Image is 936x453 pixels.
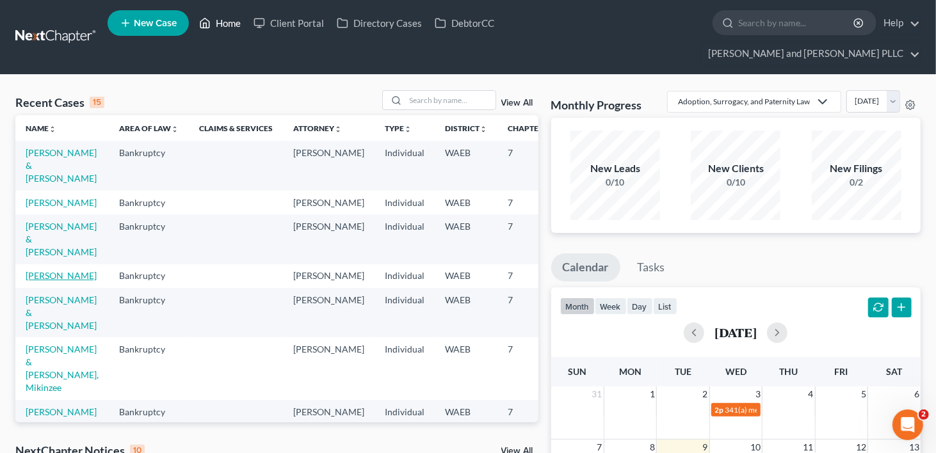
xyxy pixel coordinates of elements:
span: Thu [779,366,798,377]
input: Search by name... [738,11,855,35]
div: Adoption, Surrogacy, and Paternity Law [678,96,810,107]
td: [PERSON_NAME] [283,141,375,190]
td: WAEB [435,337,497,399]
div: Recent Cases [15,95,104,110]
a: Home [193,12,247,35]
td: WAEB [435,214,497,264]
span: 4 [807,386,815,402]
td: WAEB [435,191,497,214]
span: 31 [591,386,604,402]
td: Individual [375,191,435,214]
i: unfold_more [480,125,487,133]
td: Bankruptcy [109,400,189,424]
td: 7 [497,141,561,190]
td: [PERSON_NAME] [283,337,375,399]
td: 7 [497,288,561,337]
h2: [DATE] [714,326,757,339]
input: Search by name... [406,91,496,109]
td: [PERSON_NAME] [283,288,375,337]
td: Individual [375,288,435,337]
h3: Monthly Progress [551,97,642,113]
span: 3 [754,386,762,402]
span: Sat [886,366,902,377]
td: Bankruptcy [109,264,189,288]
td: Bankruptcy [109,141,189,190]
a: DebtorCC [428,12,501,35]
button: week [595,298,627,315]
a: [PERSON_NAME] & [PERSON_NAME] [26,147,97,184]
td: Bankruptcy [109,214,189,264]
a: Chapterunfold_more [508,123,551,133]
span: 2 [919,409,929,420]
a: Districtunfold_more [445,123,487,133]
button: day [627,298,653,315]
i: unfold_more [404,125,412,133]
a: Calendar [551,253,620,282]
a: [PERSON_NAME] [26,197,97,208]
a: Client Portal [247,12,330,35]
button: month [560,298,595,315]
td: WAEB [435,288,497,337]
div: 15 [90,97,104,108]
td: WAEB [435,141,497,190]
div: 0/2 [812,176,901,189]
span: Tue [675,366,691,377]
span: 6 [913,386,921,402]
span: Sun [568,366,586,377]
span: 2 [702,386,709,402]
span: New Case [134,19,177,28]
a: [PERSON_NAME] & [PERSON_NAME] [26,221,97,257]
span: Fri [835,366,848,377]
td: Individual [375,264,435,288]
div: 0/10 [691,176,780,189]
th: Claims & Services [189,115,283,141]
a: View All [501,99,533,107]
a: Area of Lawunfold_more [119,123,179,133]
a: [PERSON_NAME] & [PERSON_NAME], Mikinzee [26,344,99,393]
td: [PERSON_NAME] [283,264,375,288]
span: 2p [715,405,724,415]
td: [PERSON_NAME] [283,400,375,424]
a: Directory Cases [330,12,428,35]
a: Attorneyunfold_more [293,123,342,133]
span: Wed [725,366,746,377]
a: [PERSON_NAME] [26,270,97,281]
td: Bankruptcy [109,288,189,337]
td: Individual [375,141,435,190]
td: Bankruptcy [109,191,189,214]
td: Individual [375,337,435,399]
button: list [653,298,677,315]
a: Tasks [626,253,677,282]
td: Individual [375,400,435,424]
div: New Clients [691,161,780,176]
a: [PERSON_NAME] and [PERSON_NAME] PLLC [702,42,920,65]
td: 7 [497,264,561,288]
td: Bankruptcy [109,337,189,399]
td: 7 [497,337,561,399]
div: New Filings [812,161,901,176]
a: [PERSON_NAME] [26,406,97,417]
iframe: Intercom live chat [892,409,923,440]
td: [PERSON_NAME] [283,214,375,264]
i: unfold_more [49,125,56,133]
td: 7 [497,400,561,424]
a: [PERSON_NAME] & [PERSON_NAME] [26,294,97,331]
span: Mon [619,366,641,377]
a: Help [877,12,920,35]
div: New Leads [570,161,660,176]
span: 5 [860,386,867,402]
td: WAEB [435,400,497,424]
i: unfold_more [334,125,342,133]
span: 1 [649,386,656,402]
td: WAEB [435,264,497,288]
span: 341(a) meeting for [PERSON_NAME] [725,405,849,415]
a: Nameunfold_more [26,123,56,133]
i: unfold_more [171,125,179,133]
a: Typeunfold_more [385,123,412,133]
td: 7 [497,191,561,214]
td: [PERSON_NAME] [283,191,375,214]
div: 0/10 [570,176,660,189]
td: 7 [497,214,561,264]
td: Individual [375,214,435,264]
